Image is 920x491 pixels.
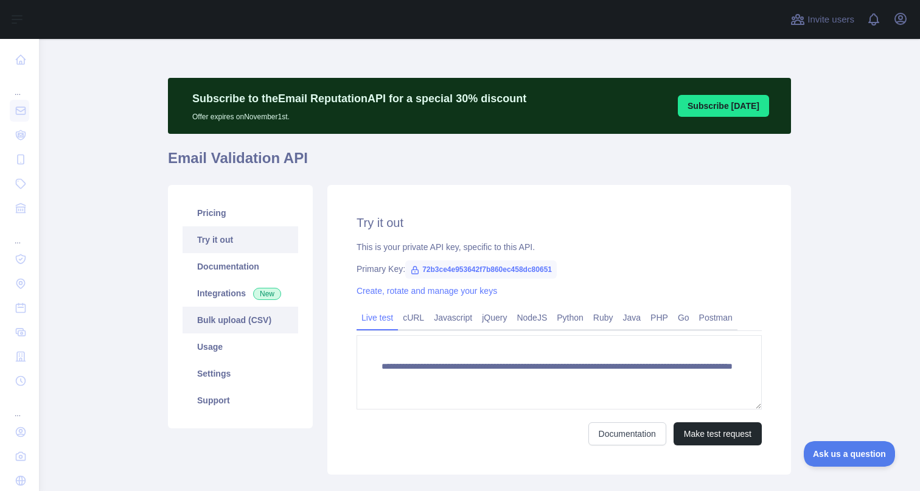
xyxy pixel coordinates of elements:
h1: Email Validation API [168,148,791,178]
div: ... [10,73,29,97]
button: Invite users [788,10,857,29]
a: Javascript [429,308,477,327]
a: Settings [183,360,298,387]
h2: Try it out [357,214,762,231]
a: Integrations New [183,280,298,307]
a: Support [183,387,298,414]
button: Make test request [674,422,762,445]
span: New [253,288,281,300]
a: NodeJS [512,308,552,327]
a: Go [673,308,694,327]
a: Documentation [183,253,298,280]
a: Try it out [183,226,298,253]
a: Bulk upload (CSV) [183,307,298,333]
a: Python [552,308,588,327]
a: Usage [183,333,298,360]
a: Documentation [588,422,666,445]
span: Invite users [807,13,854,27]
a: cURL [398,308,429,327]
a: jQuery [477,308,512,327]
div: ... [10,221,29,246]
a: PHP [646,308,673,327]
a: Postman [694,308,737,327]
div: This is your private API key, specific to this API. [357,241,762,253]
div: ... [10,394,29,419]
span: 72b3ce4e953642f7b860ec458dc80651 [405,260,557,279]
a: Ruby [588,308,618,327]
iframe: Toggle Customer Support [804,441,896,467]
a: Pricing [183,200,298,226]
p: Offer expires on November 1st. [192,107,526,122]
div: Primary Key: [357,263,762,275]
a: Live test [357,308,398,327]
button: Subscribe [DATE] [678,95,769,117]
p: Subscribe to the Email Reputation API for a special 30 % discount [192,90,526,107]
a: Java [618,308,646,327]
a: Create, rotate and manage your keys [357,286,497,296]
